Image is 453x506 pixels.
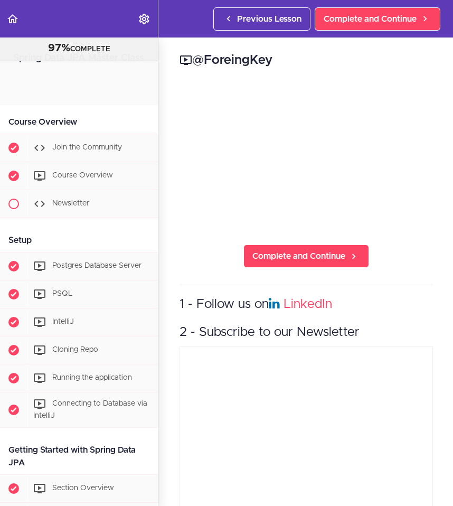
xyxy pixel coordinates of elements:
[52,484,114,492] span: Section Overview
[13,42,145,55] div: COMPLETE
[243,245,369,268] a: Complete and Continue
[138,13,150,25] svg: Settings Menu
[315,7,440,31] a: Complete and Continue
[52,290,72,297] span: PSQL
[33,400,147,419] span: Connecting to Database via IntelliJ
[252,250,345,263] span: Complete and Continue
[52,144,122,151] span: Join the Community
[48,43,70,53] span: 97%
[324,13,417,25] span: Complete and Continue
[52,346,98,353] span: Cloning Repo
[237,13,301,25] span: Previous Lesson
[6,13,19,25] svg: Back to course curriculum
[52,262,141,269] span: Postgres Database Server
[52,172,113,179] span: Course Overview
[52,318,74,325] span: IntelliJ
[180,324,433,341] h3: 2 - Subscribe to our Newsletter
[52,374,132,381] span: Running the application
[180,51,433,69] h2: @ForeingKey
[180,296,433,313] h3: 1 - Follow us on
[52,200,89,207] span: Newsletter
[284,298,332,311] a: LinkedIn
[213,7,310,31] a: Previous Lesson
